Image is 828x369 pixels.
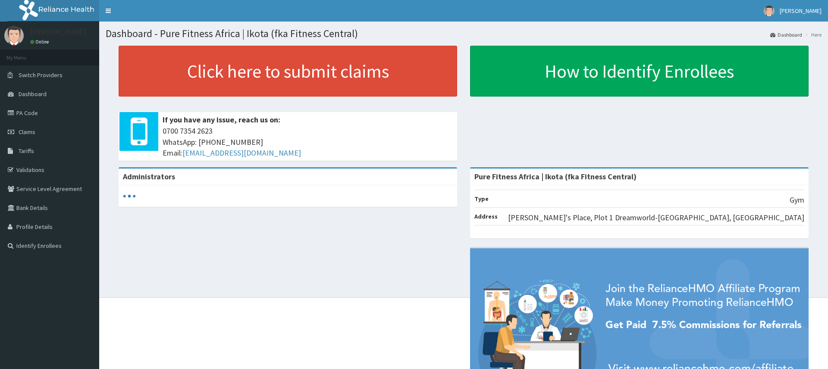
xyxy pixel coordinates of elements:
[790,194,804,206] p: Gym
[182,148,301,158] a: [EMAIL_ADDRESS][DOMAIN_NAME]
[474,213,498,220] b: Address
[780,7,822,15] span: [PERSON_NAME]
[803,31,822,38] li: Here
[764,6,775,16] img: User Image
[19,71,63,79] span: Switch Providers
[19,90,47,98] span: Dashboard
[106,28,822,39] h1: Dashboard - Pure Fitness Africa | Ikota (fka Fitness Central)
[474,172,637,181] strong: Pure Fitness Africa | Ikota (fka Fitness Central)
[19,147,34,155] span: Tariffs
[30,39,51,45] a: Online
[508,212,804,223] p: [PERSON_NAME]'s Place, Plot 1 Dreamworld-[GEOGRAPHIC_DATA], [GEOGRAPHIC_DATA]
[470,46,809,97] a: How to Identify Enrollees
[123,172,175,181] b: Administrators
[19,128,35,136] span: Claims
[474,195,489,203] b: Type
[4,26,24,45] img: User Image
[163,115,280,125] b: If you have any issue, reach us on:
[163,125,453,159] span: 0700 7354 2623 WhatsApp: [PHONE_NUMBER] Email:
[123,190,136,203] svg: audio-loading
[119,46,457,97] a: Click here to submit claims
[770,31,802,38] a: Dashboard
[30,28,87,36] p: [PERSON_NAME]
